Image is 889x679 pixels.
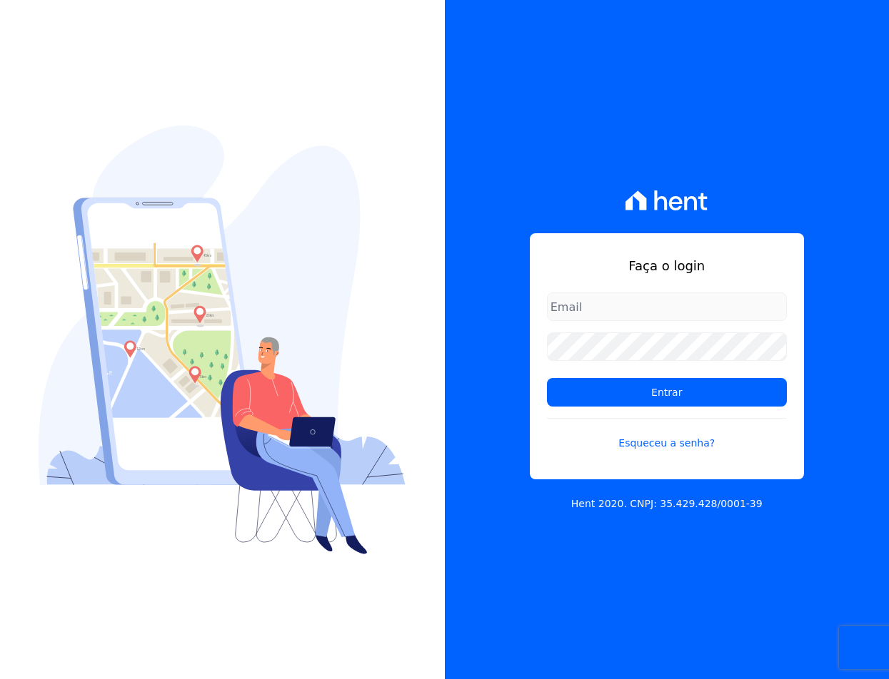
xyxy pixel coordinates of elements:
[547,256,787,275] h1: Faça o login
[39,126,406,554] img: Login
[547,378,787,407] input: Entrar
[571,496,763,511] p: Hent 2020. CNPJ: 35.429.428/0001-39
[547,418,787,451] a: Esqueceu a senha?
[547,292,787,321] input: Email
